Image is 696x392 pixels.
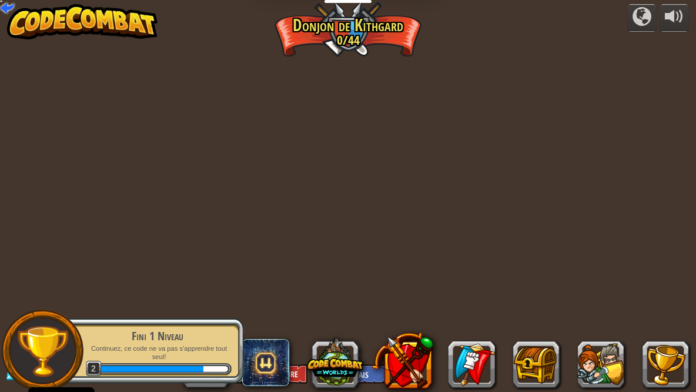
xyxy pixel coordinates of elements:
[86,361,102,377] span: 2
[660,4,689,32] button: Ajuster le volume
[83,328,232,344] div: Fini 1 Niveau
[16,324,69,378] img: trophy.png
[7,4,158,39] img: CodeCombat - Learn how to code by playing a game
[627,4,657,32] button: Campagnes
[83,344,232,361] p: Continuez, ce code ne va pas s'apprendre tout seul!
